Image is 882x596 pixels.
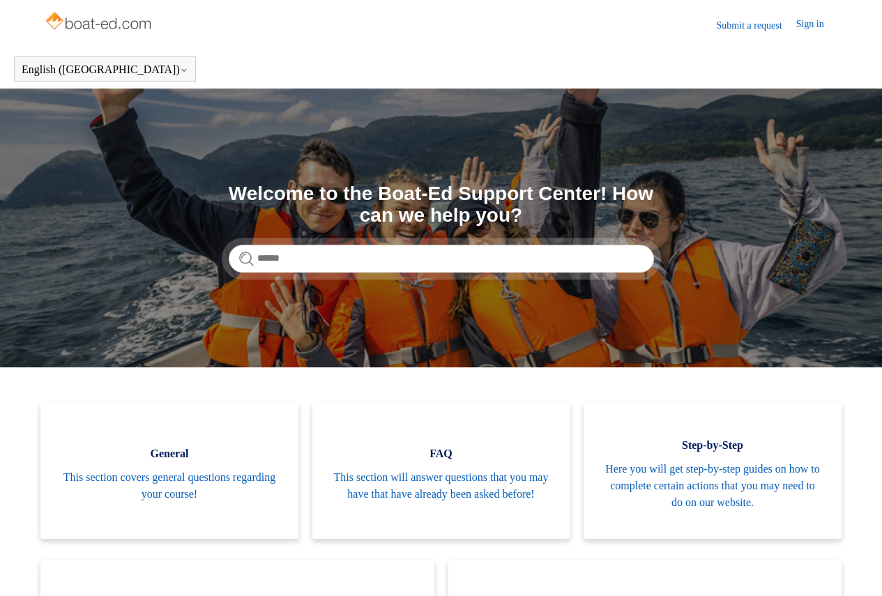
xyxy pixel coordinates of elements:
[229,183,654,227] h1: Welcome to the Boat-Ed Support Center! How can we help you?
[333,469,549,503] span: This section will answer questions that you may have that have already been asked before!
[40,402,298,539] a: General This section covers general questions regarding your course!
[22,63,188,76] button: English ([GEOGRAPHIC_DATA])
[61,469,277,503] span: This section covers general questions regarding your course!
[44,8,155,36] img: Boat-Ed Help Center home page
[605,461,821,511] span: Here you will get step-by-step guides on how to complete certain actions that you may need to do ...
[605,437,821,454] span: Step-by-Step
[584,402,842,539] a: Step-by-Step Here you will get step-by-step guides on how to complete certain actions that you ma...
[792,549,872,586] div: Chat Support
[717,18,796,33] a: Submit a request
[229,245,654,273] input: Search
[796,17,838,33] a: Sign in
[61,445,277,462] span: General
[312,402,570,539] a: FAQ This section will answer questions that you may have that have already been asked before!
[333,445,549,462] span: FAQ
